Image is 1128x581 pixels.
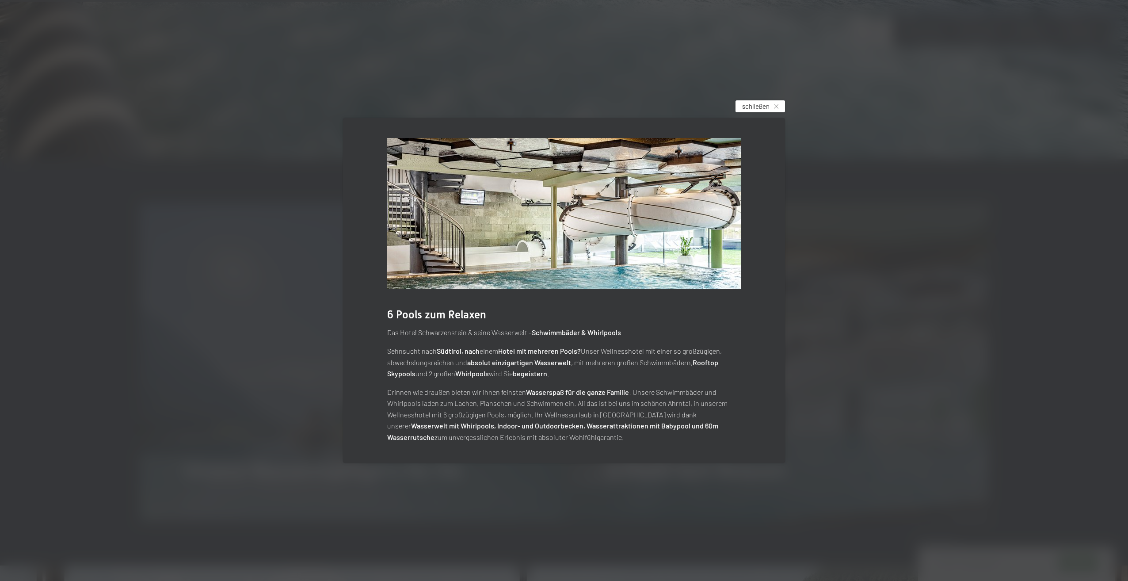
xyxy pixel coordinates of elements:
strong: Whirlpools [455,369,489,378]
strong: Hotel mit mehreren Pools? [498,347,581,355]
p: Das Hotel Schwarzenstein & seine Wasserwelt – [387,327,741,338]
strong: absolut einzigartigen Wasserwelt [467,358,571,367]
strong: Südtirol, nach [437,347,480,355]
strong: Schwimmbäder & Whirlpools [532,328,621,336]
img: Urlaub - Schwimmbad - Sprudelbänke - Babybecken uvw. [387,138,741,289]
strong: Wasserwelt mit Whirlpools, Indoor- und Outdoorbecken, Wasserattraktionen mit Babypool und 60m Was... [387,421,718,441]
strong: Wasserspaß für die ganze Familie [526,388,629,396]
p: Drinnen wie draußen bieten wir Ihnen feinsten : Unsere Schwimmbäder und Whirlpools laden zum Lach... [387,386,741,443]
strong: begeistern [513,369,547,378]
span: 6 Pools zum Relaxen [387,308,486,321]
p: Sehnsucht nach einem Unser Wellnesshotel mit einer so großzügigen, abwechslungsreichen und , mit ... [387,345,741,379]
